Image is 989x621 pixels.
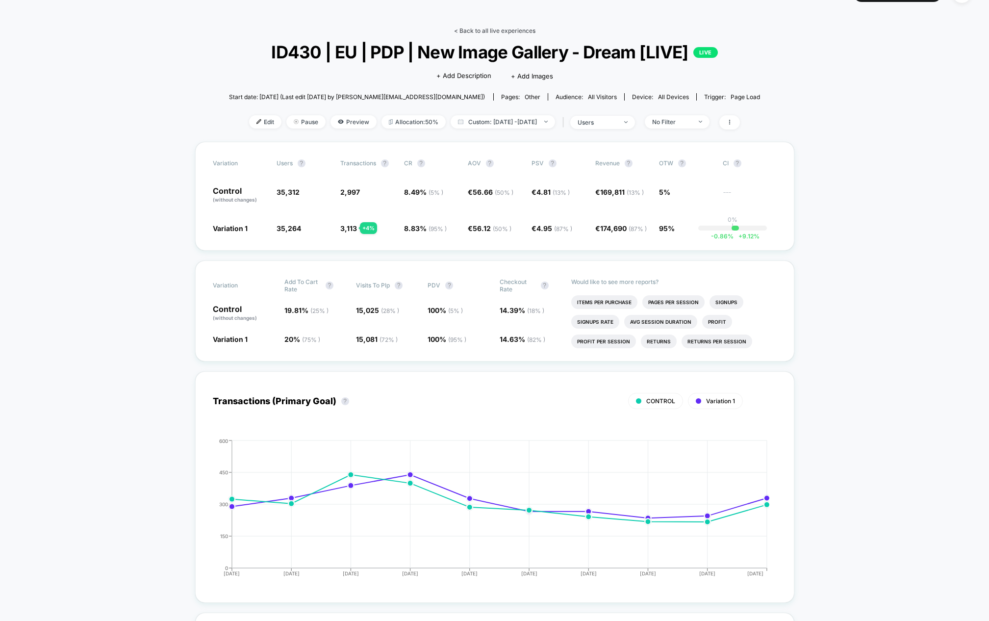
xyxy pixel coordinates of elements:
tspan: 450 [219,469,228,475]
div: users [578,119,617,126]
span: ( 5 % ) [429,189,443,196]
span: ( 13 % ) [553,189,570,196]
div: + 4 % [360,222,377,234]
span: Variation 1 [213,335,248,343]
span: 15,081 [356,335,398,343]
img: end [544,121,548,123]
span: + Add Images [511,72,553,80]
span: other [525,93,540,101]
span: ( 95 % ) [429,225,447,233]
div: Audience: [556,93,617,101]
p: LIVE [693,47,718,58]
div: Trigger: [704,93,760,101]
tspan: [DATE] [640,570,656,576]
tspan: [DATE] [283,570,300,576]
span: ( 72 % ) [380,336,398,343]
span: 95% [659,224,675,233]
li: Pages Per Session [642,295,705,309]
span: + [738,233,742,240]
span: Page Load [731,93,760,101]
span: | [560,115,570,129]
li: Returns Per Session [682,335,752,348]
span: 3,113 [340,224,357,233]
tspan: [DATE] [747,570,763,576]
span: CR [404,159,412,167]
span: (without changes) [213,197,257,203]
span: Variation 1 [706,397,735,405]
span: 14.39 % [500,306,544,314]
p: 0% [728,216,737,223]
span: 4.95 [536,224,572,233]
tspan: [DATE] [699,570,715,576]
span: AOV [468,159,481,167]
button: ? [541,282,549,289]
span: 100 % [428,306,463,314]
span: Variation [213,159,267,167]
img: rebalance [389,119,393,125]
span: Start date: [DATE] (Last edit [DATE] by [PERSON_NAME][EMAIL_ADDRESS][DOMAIN_NAME]) [229,93,485,101]
span: Device: [624,93,696,101]
tspan: [DATE] [461,570,478,576]
span: 174,690 [600,224,647,233]
span: CI [723,159,777,167]
a: < Back to all live experiences [454,27,535,34]
div: No Filter [652,118,691,126]
span: 14.63 % [500,335,545,343]
div: Pages: [501,93,540,101]
span: ( 87 % ) [554,225,572,233]
tspan: 300 [219,501,228,507]
li: Signups [710,295,743,309]
span: 100 % [428,335,466,343]
span: Variation [213,278,267,293]
span: ( 87 % ) [629,225,647,233]
span: ( 50 % ) [495,189,513,196]
span: 2,997 [340,188,360,196]
span: 19.81 % [284,306,329,314]
span: € [468,188,513,196]
span: € [595,188,644,196]
span: -0.86 % [711,233,734,240]
span: € [468,224,511,233]
span: all devices [658,93,689,101]
button: ? [417,159,425,167]
span: Revenue [595,159,620,167]
tspan: [DATE] [581,570,597,576]
span: 35,264 [277,224,301,233]
button: ? [486,159,494,167]
span: Transactions [340,159,376,167]
span: --- [723,189,777,204]
li: Items Per Purchase [571,295,637,309]
tspan: 600 [219,438,228,443]
span: Add To Cart Rate [284,278,321,293]
span: 5% [659,188,670,196]
tspan: [DATE] [521,570,537,576]
li: Signups Rate [571,315,619,329]
img: end [624,121,628,123]
span: Checkout Rate [500,278,536,293]
span: Custom: [DATE] - [DATE] [451,115,555,129]
span: 56.12 [473,224,511,233]
span: € [532,188,570,196]
span: € [532,224,572,233]
span: (without changes) [213,315,257,321]
tspan: [DATE] [343,570,359,576]
span: ( 28 % ) [381,307,399,314]
img: calendar [458,119,463,124]
p: Control [213,187,267,204]
span: ( 95 % ) [448,336,466,343]
span: 20 % [284,335,320,343]
span: PSV [532,159,544,167]
span: 8.83 % [404,224,447,233]
tspan: [DATE] [224,570,240,576]
tspan: 150 [220,533,228,539]
span: users [277,159,293,167]
button: ? [678,159,686,167]
span: ( 25 % ) [310,307,329,314]
span: 4.81 [536,188,570,196]
span: 35,312 [277,188,300,196]
li: Avg Session Duration [624,315,697,329]
span: ( 82 % ) [527,336,545,343]
li: Returns [641,335,677,348]
span: Variation 1 [213,224,248,233]
button: ? [625,159,633,167]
